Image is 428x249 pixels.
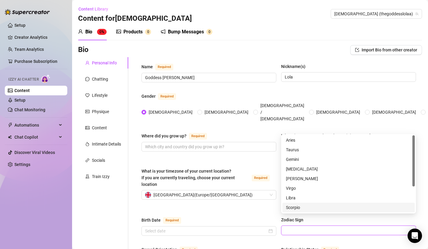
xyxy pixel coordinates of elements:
[78,14,192,23] h3: Content for [DEMOGRAPHIC_DATA]
[286,146,411,153] div: Taurus
[5,9,50,15] img: logo-BBDzfeDw.svg
[408,229,422,243] div: Open Intercom Messenger
[286,166,411,172] div: [MEDICAL_DATA]
[334,9,418,18] span: Goddess (thegoddesslolaa)
[370,109,418,115] span: [DEMOGRAPHIC_DATA]
[355,48,359,52] span: import
[282,174,415,183] div: Leo
[286,195,411,201] div: Libra
[282,203,415,212] div: Scorpio
[14,162,30,167] a: Settings
[281,132,389,146] div: Where is your current homebase? (City/Area of your home)
[163,217,181,224] span: Required
[85,109,90,114] span: idcard
[145,143,272,150] input: Where did you grow up?
[92,124,107,131] div: Content
[78,45,89,55] h3: Bio
[8,135,12,139] img: Chat Copilot
[92,92,108,99] div: Lifestyle
[141,93,156,100] div: Gender
[14,98,26,103] a: Setup
[286,185,411,192] div: Virgo
[85,77,90,81] span: message
[258,102,307,122] span: [DEMOGRAPHIC_DATA] / [DEMOGRAPHIC_DATA]
[141,63,180,70] label: Name
[282,135,415,145] div: Aries
[286,204,411,211] div: Scorpio
[14,107,45,112] a: Chat Monitoring
[97,29,107,35] sup: 0%
[153,190,253,199] span: [GEOGRAPHIC_DATA] ( Europe/[GEOGRAPHIC_DATA] )
[158,93,176,100] span: Required
[8,123,13,128] span: thunderbolt
[85,174,90,179] span: experiment
[92,60,117,66] div: Personal Info
[41,74,50,83] img: AI Chatter
[141,217,161,223] div: Birth Date
[206,29,212,35] sup: 0
[141,133,187,139] div: Where did you grow up?
[282,193,415,203] div: Libra
[145,228,267,234] input: Birth Date
[85,158,90,162] span: link
[141,93,183,100] label: Gender
[92,141,121,147] div: Intimate Details
[314,109,363,115] span: [DEMOGRAPHIC_DATA]
[8,77,39,82] span: Izzy AI Chatter
[286,156,411,163] div: Gemini
[281,217,303,223] div: Zodiac Sign
[78,4,113,14] button: Content Library
[141,217,188,224] label: Birth Date
[14,32,62,42] a: Creator Analytics
[85,142,90,146] span: fire
[281,63,305,70] div: Nickname(s)
[141,63,153,70] div: Name
[168,28,204,35] div: Bump Messages
[14,150,55,155] a: Discover Viral Videos
[281,132,416,146] label: Where is your current homebase? (City/Area of your home)
[281,217,308,223] label: Zodiac Sign
[14,23,26,28] a: Setup
[116,29,121,34] span: picture
[85,61,90,65] span: user
[14,120,57,130] span: Automations
[78,7,108,11] span: Content Library
[85,28,92,35] div: Bio
[145,192,151,198] img: gb
[92,108,109,115] div: Physique
[123,28,143,35] div: Products
[282,145,415,155] div: Taurus
[78,29,83,34] span: user
[282,155,415,164] div: Gemini
[92,76,108,82] div: Chatting
[415,12,419,16] span: team
[85,93,90,97] span: heart
[141,132,214,140] label: Where did you grow up?
[362,48,417,52] span: Import Bio from other creator
[202,109,251,115] span: [DEMOGRAPHIC_DATA]
[141,169,235,187] span: What is your timezone of your current location? If you are currently traveling, choose your curre...
[252,175,270,181] span: Required
[85,126,90,130] span: picture
[92,173,110,180] div: Train Izzy
[14,132,57,142] span: Chat Copilot
[145,74,272,81] input: Name
[14,47,44,52] a: Team Analytics
[285,74,411,80] input: Nickname(s)
[350,45,422,55] button: Import Bio from other creator
[282,183,415,193] div: Virgo
[281,63,310,70] label: Nickname(s)
[14,59,57,64] a: Purchase Subscription
[286,137,411,143] div: Aries
[189,133,207,140] span: Required
[286,175,411,182] div: [PERSON_NAME]
[161,29,165,34] span: notification
[282,164,415,174] div: Cancer
[146,109,195,115] span: [DEMOGRAPHIC_DATA]
[14,88,30,93] a: Content
[155,64,173,70] span: Required
[92,157,105,164] div: Socials
[145,29,151,35] sup: 0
